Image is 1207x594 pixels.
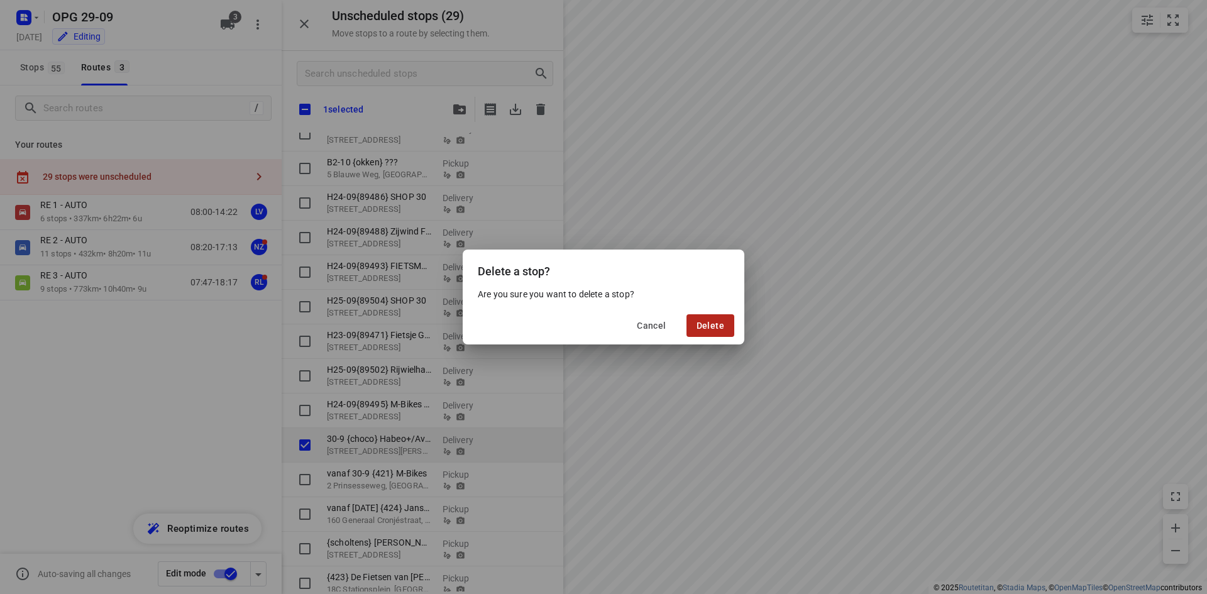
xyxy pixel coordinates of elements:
div: Delete a stop? [463,250,744,288]
button: Delete [686,314,734,337]
button: Cancel [627,314,676,337]
p: Are you sure you want to delete a stop? [478,288,729,300]
span: Delete [697,321,724,331]
span: Cancel [637,321,666,331]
